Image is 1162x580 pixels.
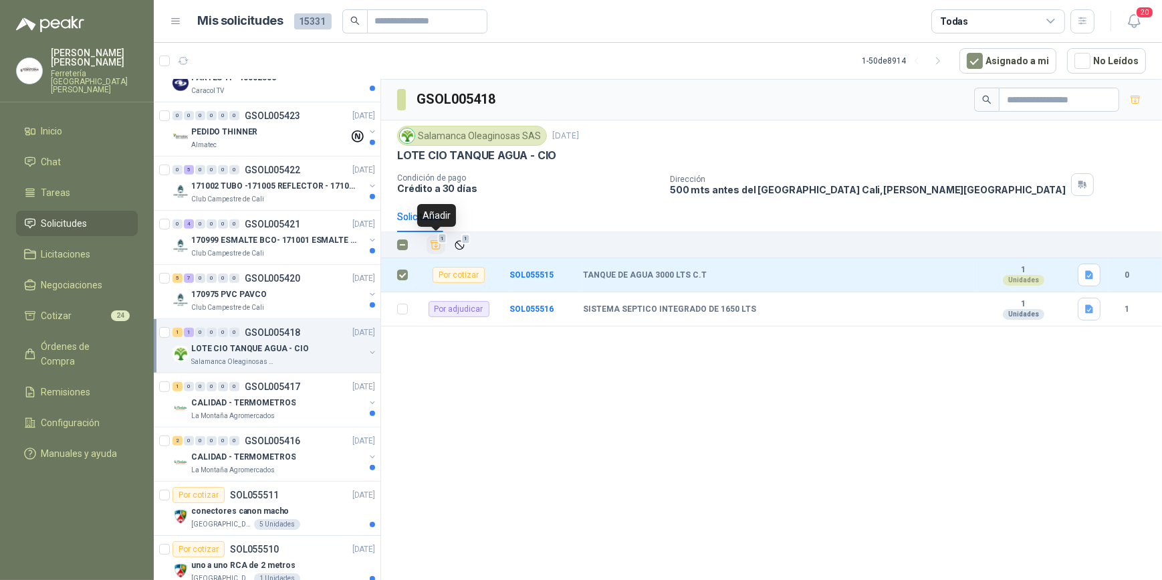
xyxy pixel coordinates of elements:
a: Manuales y ayuda [16,441,138,466]
div: 5 Unidades [254,519,300,530]
p: [DATE] [352,489,375,502]
p: [DATE] [352,272,375,285]
div: 0 [218,111,228,120]
span: Configuración [41,415,100,430]
p: 170975 PVC PAVCO [191,288,267,301]
a: Por cotizarSOL055511[DATE] Company Logoconectores canon macho[GEOGRAPHIC_DATA][PERSON_NAME]5 Unid... [154,482,380,536]
a: Licitaciones [16,241,138,267]
a: 1 1 0 0 0 0 GSOL005418[DATE] Company LogoLOTE CIO TANQUE AGUA - CIOSalamanca Oleaginosas SAS [172,324,378,367]
div: 0 [207,436,217,446]
div: 0 [218,165,228,175]
p: Ferretería [GEOGRAPHIC_DATA][PERSON_NAME] [51,70,138,94]
p: GSOL005420 [245,274,300,283]
div: 0 [207,111,217,120]
img: Company Logo [172,346,189,362]
p: [DATE] [552,130,579,142]
div: 0 [207,219,217,229]
b: SISTEMA SEPTICO INTEGRADO DE 1650 LTS [583,304,756,315]
p: Crédito a 30 días [397,183,659,194]
div: 0 [218,219,228,229]
div: 2 [172,436,183,446]
div: 0 [195,274,205,283]
div: 0 [229,111,239,120]
div: 0 [218,382,228,391]
div: 0 [229,328,239,337]
div: 1 - 50 de 8914 [862,50,949,72]
div: 0 [218,274,228,283]
span: search [350,16,360,25]
p: Club Campestre de Cali [191,302,264,313]
p: GSOL005417 [245,382,300,391]
div: 1 [172,328,183,337]
p: GSOL005418 [245,328,300,337]
div: 0 [229,274,239,283]
span: Solicitudes [41,216,88,231]
p: [GEOGRAPHIC_DATA][PERSON_NAME] [191,519,251,530]
b: 1 [1109,303,1146,316]
p: [DATE] [352,164,375,177]
p: LOTE CIO TANQUE AGUA - CIO [191,343,309,355]
div: 0 [229,165,239,175]
img: Company Logo [172,400,189,416]
h3: GSOL005418 [417,89,497,110]
b: 1 [977,299,1070,310]
div: Por cotizar [172,487,225,503]
div: 0 [218,328,228,337]
div: 0 [195,382,205,391]
p: GSOL005423 [245,111,300,120]
b: 1 [977,265,1070,276]
p: Club Campestre de Cali [191,194,264,205]
div: 0 [172,111,183,120]
a: Solicitudes [16,211,138,236]
p: CALIDAD - TERMOMETROS [191,397,296,409]
p: [DATE] [352,218,375,231]
a: 2 0 0 0 0 0 GSOL005416[DATE] Company LogoCALIDAD - TERMOMETROSLa Montaña Agromercados [172,433,378,476]
span: Negociaciones [41,278,103,292]
div: 0 [207,328,217,337]
img: Company Logo [172,183,189,199]
img: Company Logo [172,75,189,91]
a: SOL055515 [509,270,554,280]
div: Solicitudes [397,209,443,224]
button: 20 [1122,9,1146,33]
img: Company Logo [172,508,189,524]
span: Cotizar [41,308,72,323]
button: Ignorar [451,236,469,254]
div: 4 [184,219,194,229]
div: Por adjudicar [429,301,489,317]
a: SOL055516 [509,304,554,314]
p: GSOL005422 [245,165,300,175]
div: Por cotizar [172,541,225,557]
div: 0 [172,165,183,175]
p: [PERSON_NAME] [PERSON_NAME] [51,48,138,67]
a: Órdenes de Compra [16,334,138,374]
p: La Montaña Agromercados [191,465,275,476]
div: 0 [207,165,217,175]
a: 0 5 0 0 0 0 GSOL005422[DATE] Company Logo171002 TUBO -171005 REFLECTOR - 171007 PANELClub Campest... [172,162,378,205]
p: 171002 TUBO -171005 REFLECTOR - 171007 PANEL [191,180,358,193]
p: [DATE] [352,326,375,339]
span: 1 [461,233,471,244]
h1: Mis solicitudes [198,11,283,31]
div: Todas [940,14,968,29]
div: 0 [207,274,217,283]
a: 5 7 0 0 0 0 GSOL005420[DATE] Company Logo170975 PVC PAVCOClub Campestre de Cali [172,270,378,313]
p: [DATE] [352,435,375,448]
p: uno a uno RCA de 2 metros [191,559,296,572]
span: 15331 [294,13,332,29]
button: Añadir [427,235,445,254]
p: SOL055511 [230,490,279,500]
span: Manuales y ayuda [41,446,118,461]
div: 0 [207,382,217,391]
b: 0 [1109,269,1146,282]
img: Company Logo [172,454,189,470]
p: conectores canon macho [191,505,289,518]
span: Chat [41,155,62,169]
div: 0 [229,219,239,229]
img: Logo peakr [16,16,84,32]
span: Tareas [41,185,71,200]
p: [DATE] [352,543,375,556]
div: 0 [184,436,194,446]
